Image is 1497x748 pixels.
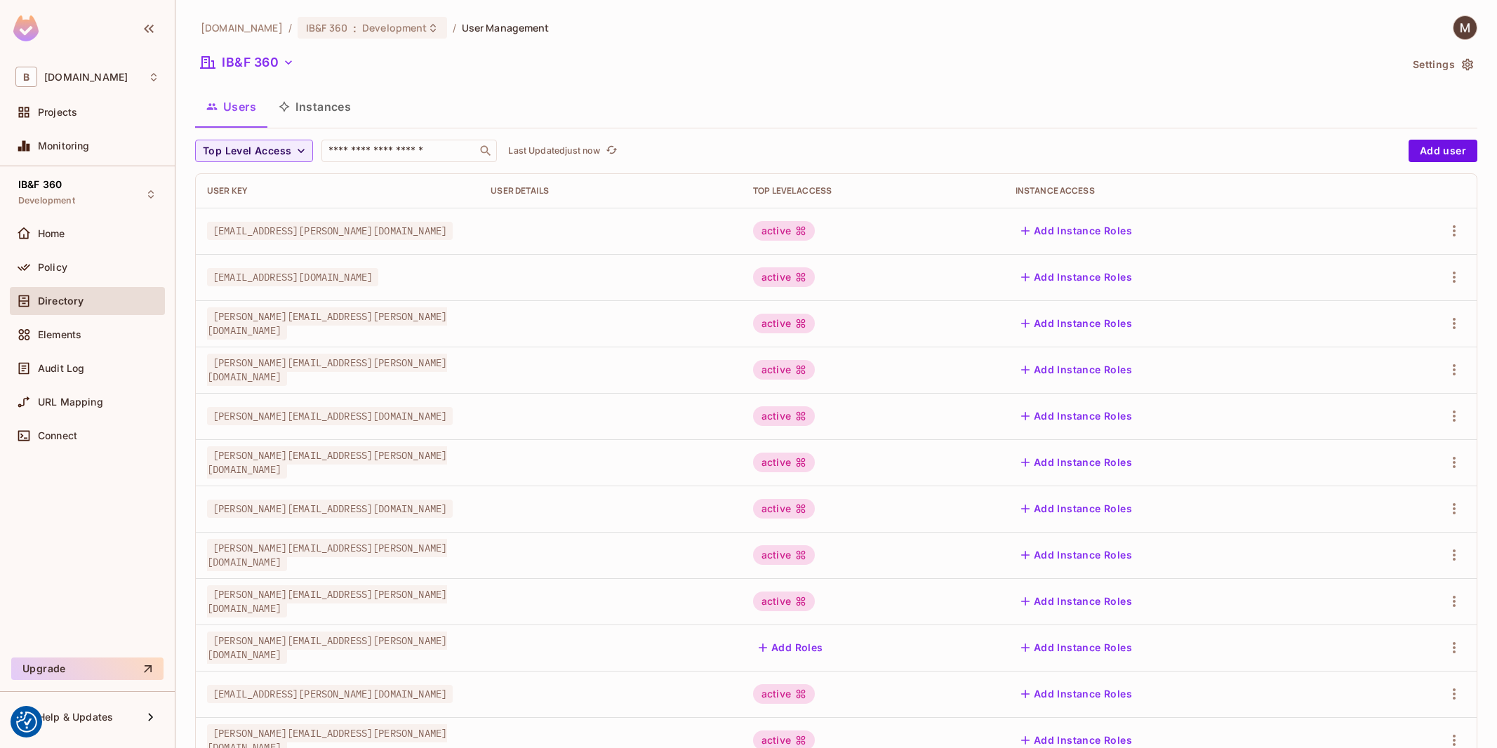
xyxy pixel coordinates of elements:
[1409,140,1477,162] button: Add user
[306,21,347,34] span: IB&F 360
[207,222,453,240] span: [EMAIL_ADDRESS][PERSON_NAME][DOMAIN_NAME]
[1016,185,1354,196] div: Instance Access
[38,262,67,273] span: Policy
[38,363,84,374] span: Audit Log
[18,179,62,190] span: IB&F 360
[1016,497,1138,520] button: Add Instance Roles
[606,144,618,158] span: refresh
[38,712,113,723] span: Help & Updates
[201,21,283,34] span: the active workspace
[352,22,357,34] span: :
[207,407,453,425] span: [PERSON_NAME][EMAIL_ADDRESS][DOMAIN_NAME]
[508,145,600,156] p: Last Updated just now
[207,685,453,703] span: [EMAIL_ADDRESS][PERSON_NAME][DOMAIN_NAME]
[753,545,815,565] div: active
[1016,220,1138,242] button: Add Instance Roles
[753,684,815,704] div: active
[207,446,447,479] span: [PERSON_NAME][EMAIL_ADDRESS][PERSON_NAME][DOMAIN_NAME]
[207,632,447,664] span: [PERSON_NAME][EMAIL_ADDRESS][PERSON_NAME][DOMAIN_NAME]
[753,453,815,472] div: active
[753,406,815,426] div: active
[1016,636,1138,659] button: Add Instance Roles
[15,67,37,87] span: B
[207,500,453,518] span: [PERSON_NAME][EMAIL_ADDRESS][DOMAIN_NAME]
[38,228,65,239] span: Home
[1016,312,1138,335] button: Add Instance Roles
[203,142,291,160] span: Top Level Access
[207,268,378,286] span: [EMAIL_ADDRESS][DOMAIN_NAME]
[1453,16,1477,39] img: MICHAELL MAHAN RODRÍGUEZ
[195,89,267,124] button: Users
[753,636,829,659] button: Add Roles
[207,354,447,386] span: [PERSON_NAME][EMAIL_ADDRESS][PERSON_NAME][DOMAIN_NAME]
[1407,53,1477,76] button: Settings
[753,314,815,333] div: active
[1016,451,1138,474] button: Add Instance Roles
[462,21,550,34] span: User Management
[16,712,37,733] button: Consent Preferences
[603,142,620,159] button: refresh
[1016,359,1138,381] button: Add Instance Roles
[195,140,313,162] button: Top Level Access
[18,195,75,206] span: Development
[753,499,815,519] div: active
[753,360,815,380] div: active
[453,21,456,34] li: /
[753,185,993,196] div: Top Level Access
[600,142,620,159] span: Click to refresh data
[753,592,815,611] div: active
[38,107,77,118] span: Projects
[1016,544,1138,566] button: Add Instance Roles
[753,267,815,287] div: active
[11,657,164,680] button: Upgrade
[753,221,815,241] div: active
[362,21,427,34] span: Development
[207,307,447,340] span: [PERSON_NAME][EMAIL_ADDRESS][PERSON_NAME][DOMAIN_NAME]
[1016,266,1138,288] button: Add Instance Roles
[1016,405,1138,427] button: Add Instance Roles
[288,21,292,34] li: /
[38,329,81,340] span: Elements
[1016,590,1138,613] button: Add Instance Roles
[267,89,362,124] button: Instances
[1016,683,1138,705] button: Add Instance Roles
[13,15,39,41] img: SReyMgAAAABJRU5ErkJggg==
[195,51,300,74] button: IB&F 360
[207,539,447,571] span: [PERSON_NAME][EMAIL_ADDRESS][PERSON_NAME][DOMAIN_NAME]
[38,295,84,307] span: Directory
[38,140,90,152] span: Monitoring
[44,72,128,83] span: Workspace: bbva.com
[16,712,37,733] img: Revisit consent button
[38,396,103,408] span: URL Mapping
[38,430,77,441] span: Connect
[207,185,468,196] div: User Key
[207,585,447,617] span: [PERSON_NAME][EMAIL_ADDRESS][PERSON_NAME][DOMAIN_NAME]
[491,185,731,196] div: User Details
